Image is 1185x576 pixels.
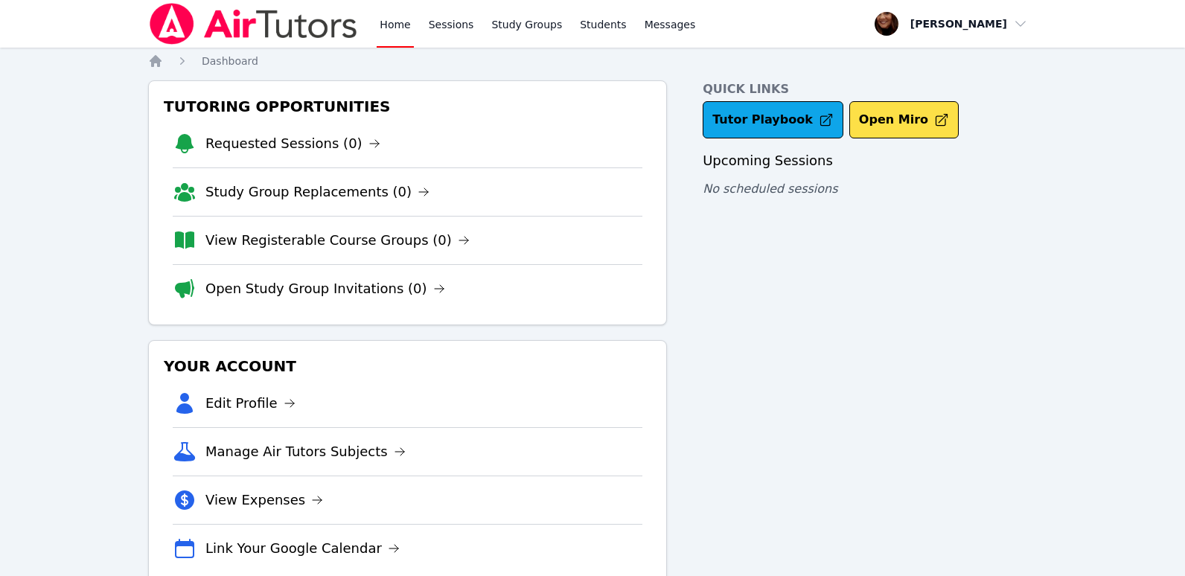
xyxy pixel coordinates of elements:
[703,80,1037,98] h4: Quick Links
[703,101,843,138] a: Tutor Playbook
[205,182,429,202] a: Study Group Replacements (0)
[205,230,470,251] a: View Registerable Course Groups (0)
[205,278,445,299] a: Open Study Group Invitations (0)
[148,54,1037,68] nav: Breadcrumb
[205,393,296,414] a: Edit Profile
[148,3,359,45] img: Air Tutors
[849,101,959,138] button: Open Miro
[161,93,654,120] h3: Tutoring Opportunities
[703,182,837,196] span: No scheduled sessions
[703,150,1037,171] h3: Upcoming Sessions
[205,490,323,511] a: View Expenses
[205,441,406,462] a: Manage Air Tutors Subjects
[205,133,380,154] a: Requested Sessions (0)
[202,54,258,68] a: Dashboard
[161,353,654,380] h3: Your Account
[205,538,400,559] a: Link Your Google Calendar
[645,17,696,32] span: Messages
[202,55,258,67] span: Dashboard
